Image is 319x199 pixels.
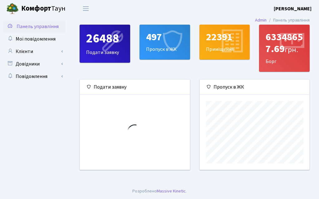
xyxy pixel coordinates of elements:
span: Панель управління [17,23,59,30]
a: [PERSON_NAME] [274,5,312,12]
div: 22391 [206,31,243,43]
div: Подати заявку [80,25,130,62]
img: logo.png [6,2,19,15]
a: Massive Kinetic [157,188,186,194]
div: Пропуск в ЖК [140,25,190,59]
button: Переключити навігацію [78,3,94,14]
a: 22391Приміщення [199,25,250,60]
div: 26488 [86,31,124,46]
a: 497Пропуск в ЖК [140,25,190,60]
a: 26488Подати заявку [80,25,130,63]
nav: breadcrumb [246,14,319,27]
div: 497 [146,31,184,43]
b: Комфорт [21,3,51,13]
a: Мої повідомлення [3,33,66,45]
a: Панель управління [3,20,66,33]
div: Розроблено . [132,188,187,195]
a: Повідомлення [3,70,66,83]
div: Пропуск в ЖК [200,80,310,95]
div: Подати заявку [80,80,190,95]
div: Приміщення [200,25,250,59]
a: Клієнти [3,45,66,58]
div: 63348657.69 [266,31,303,55]
span: Мої повідомлення [16,36,56,42]
li: Панель управління [267,17,310,24]
span: Таун [21,3,66,14]
a: Admin [255,17,267,23]
div: Борг [259,25,309,71]
a: Довідники [3,58,66,70]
